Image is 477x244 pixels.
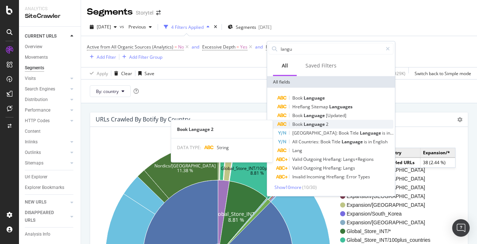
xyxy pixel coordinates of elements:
a: Distribution [25,96,68,104]
a: HTTP Codes [25,117,68,125]
span: in [386,130,393,136]
a: Overview [25,43,76,51]
span: Langs [343,165,355,171]
div: Book Language 2 [171,126,273,132]
div: Segments [25,64,44,72]
span: Outgoing [303,156,323,162]
div: Inlinks [25,138,38,146]
td: country [382,148,420,158]
span: is [364,139,368,145]
button: By: country [90,85,131,97]
span: All [292,139,299,145]
span: Book [292,112,304,119]
button: [DATE] [87,21,120,33]
button: Previous [126,21,155,33]
div: Explorer Bookmarks [25,184,64,191]
div: All [282,62,288,69]
a: Inlinks [25,138,68,146]
span: is [382,130,386,136]
a: Explorer Bookmarks [25,184,76,191]
span: 2 [326,121,328,127]
div: Add Filter Group [129,54,162,60]
button: 4 Filters Applied [161,21,212,33]
span: Hreflang: [323,165,343,171]
div: Open Intercom Messenger [452,219,470,237]
a: Url Explorer [25,173,76,181]
text: 11.38 % [177,167,193,174]
span: Hreflang: [326,174,346,180]
span: Expansion/South_Korea [347,210,431,217]
button: Segments[DATE] [225,21,274,33]
span: ( 10 / 30 ) [302,184,317,190]
span: DATA TYPE: [177,144,201,151]
span: Error [346,174,358,180]
span: [Updated] [326,112,346,119]
div: 4 Filters Applied [171,24,204,30]
span: Valid [292,156,303,162]
div: All fields [267,76,395,88]
span: Languages [329,104,353,110]
div: Movements [25,54,48,61]
div: HTTP Codes [25,117,50,125]
td: Expansion/* [420,148,455,158]
span: String [217,144,229,151]
div: Performance [25,106,50,114]
div: [DATE] [258,24,272,30]
div: times [212,23,219,31]
div: Apply [97,70,108,77]
span: Global_Store_INT/100plus_countries [347,236,431,244]
a: NEW URLS [25,198,68,206]
div: Analytics [25,6,75,12]
a: Search Engines [25,85,68,93]
span: Countries: [299,139,320,145]
span: 2025 Sep. 11th [97,24,111,30]
span: Language [342,139,364,145]
text: 8.81 % [228,216,244,223]
span: = [236,44,239,50]
div: Switch back to Simple mode [415,70,471,77]
div: Outlinks [25,149,41,156]
button: Save [135,67,154,79]
span: Language [360,130,382,136]
span: Expansion/[GEOGRAPHIC_DATA] [347,219,431,226]
span: Previous [126,24,146,30]
span: Lang [292,147,302,154]
a: Segments [25,64,76,72]
span: Outgoing [303,165,323,171]
button: Apply [87,67,108,79]
div: Save [145,70,154,77]
span: Language [304,95,325,101]
div: CURRENT URLS [25,32,57,40]
div: and [192,44,199,50]
h4: URLs Crawled By Botify By country [96,115,190,124]
div: Clear [121,70,132,77]
button: and [192,43,199,50]
span: Book [292,95,304,101]
span: Yes [240,42,247,52]
td: 38 (2.44 %) [420,158,455,167]
span: Language [304,112,326,119]
span: [GEOGRAPHIC_DATA]: [292,130,339,136]
span: English [373,139,388,145]
div: Analysis Info [25,231,50,238]
span: Hreflang [292,104,311,110]
span: Excessive Depth [202,44,235,50]
span: By: country [96,88,119,94]
span: Expansion/[GEOGRAPHIC_DATA] [347,201,431,209]
a: Visits [25,75,68,82]
a: Movements [25,54,76,61]
span: Book [292,121,304,127]
span: Valid [292,165,303,171]
span: Language [304,121,326,127]
span: Active from All Organic Sources (Analytics) [87,44,173,50]
span: Hreflang: [323,156,343,162]
div: Visits [25,75,36,82]
div: Segments [87,6,133,18]
span: Segments [236,24,256,30]
text: Global_Store_INT/100plus_countries [221,165,294,171]
div: NEW URLS [25,198,46,206]
div: Content [25,128,41,135]
div: arrow-right-arrow-left [156,10,161,15]
span: Langs+Regions [343,156,374,162]
div: Storytel [136,9,153,16]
